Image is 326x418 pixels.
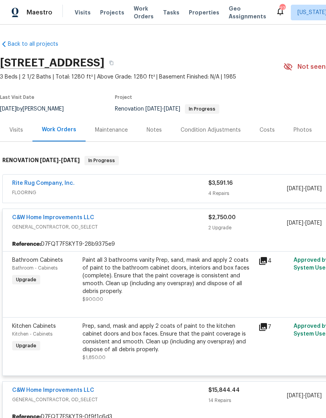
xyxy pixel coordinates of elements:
span: [DATE] [145,106,162,112]
span: [DATE] [287,393,303,398]
span: [DATE] [305,220,322,226]
span: Bathroom Cabinets [12,257,63,263]
div: Paint all 3 bathrooms vanity Prep, sand, mask and apply 2 coats of paint to the bathroom cabinet ... [82,256,254,295]
h6: RENOVATION [2,156,80,165]
span: $15,844.44 [208,388,240,393]
div: 4 [258,256,289,266]
span: FLOORING [12,189,208,196]
a: C&W Home Improvements LLC [12,215,94,220]
div: 14 Repairs [208,397,287,404]
span: $900.00 [82,297,103,302]
div: 4 Repairs [208,189,287,197]
span: Maestro [27,9,52,16]
span: [DATE] [164,106,180,112]
span: Kitchen - Cabinets [12,332,52,336]
b: Reference: [12,240,41,248]
div: Prep, sand, mask and apply 2 coats of paint to the kitchen cabinet doors and box faces. Ensure th... [82,322,254,354]
span: Work Orders [134,5,154,20]
div: 2 Upgrade [208,224,287,232]
span: Geo Assignments [229,5,266,20]
div: Photos [294,126,312,134]
span: - [145,106,180,112]
div: Visits [9,126,23,134]
span: - [40,157,80,163]
span: - [287,392,322,400]
span: Upgrade [13,342,39,350]
div: Costs [260,126,275,134]
div: 27 [279,5,285,13]
a: C&W Home Improvements LLC [12,388,94,393]
span: $3,591.16 [208,180,233,186]
span: In Progress [85,157,118,164]
span: Project [115,95,132,100]
span: $1,850.00 [82,355,106,360]
span: [DATE] [287,220,303,226]
span: - [287,185,322,193]
span: Renovation [115,106,219,112]
span: $2,750.00 [208,215,236,220]
a: Rite Rug Company, Inc. [12,180,75,186]
span: GENERAL_CONTRACTOR, OD_SELECT [12,396,208,404]
span: [DATE] [287,186,303,191]
span: - [287,219,322,227]
span: Tasks [163,10,179,15]
span: In Progress [186,107,219,111]
span: Properties [189,9,219,16]
div: Work Orders [42,126,76,134]
span: GENERAL_CONTRACTOR, OD_SELECT [12,223,208,231]
div: 7 [258,322,289,332]
div: Condition Adjustments [181,126,241,134]
span: [DATE] [305,393,322,398]
span: Visits [75,9,91,16]
button: Copy Address [104,56,118,70]
span: [DATE] [305,186,322,191]
span: Kitchen Cabinets [12,323,56,329]
span: [DATE] [61,157,80,163]
span: [DATE] [40,157,59,163]
span: Bathroom - Cabinets [12,266,57,270]
div: Notes [147,126,162,134]
span: Projects [100,9,124,16]
div: Maintenance [95,126,128,134]
span: Upgrade [13,276,39,284]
